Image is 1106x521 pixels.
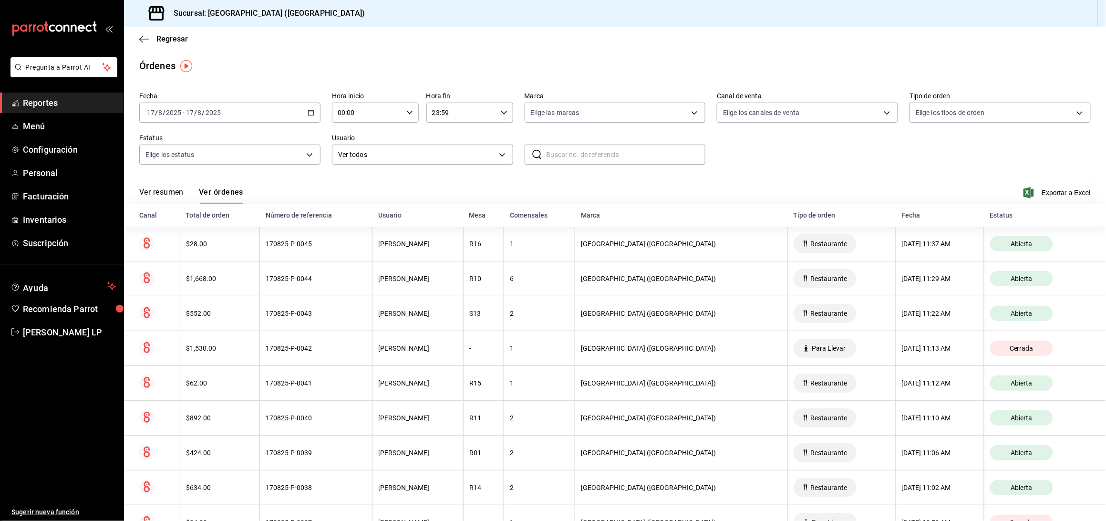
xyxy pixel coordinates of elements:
span: [PERSON_NAME] LP [23,326,116,339]
div: [GEOGRAPHIC_DATA] ([GEOGRAPHIC_DATA]) [581,344,782,352]
div: [PERSON_NAME] [378,414,457,422]
span: / [202,109,205,116]
div: [GEOGRAPHIC_DATA] ([GEOGRAPHIC_DATA]) [581,275,782,282]
div: R15 [469,379,498,387]
span: Personal [23,167,116,179]
span: Reportes [23,96,116,109]
div: 2 [510,449,569,457]
div: [PERSON_NAME] [378,240,457,248]
label: Estatus [139,135,320,142]
div: [DATE] 11:12 AM [902,379,978,387]
div: 170825-P-0038 [266,484,366,491]
div: 170825-P-0040 [266,414,366,422]
div: 1 [510,379,569,387]
div: [DATE] 11:29 AM [902,275,978,282]
span: Abierta [1007,449,1036,457]
div: [DATE] 11:22 AM [902,310,978,317]
span: Abierta [1007,240,1036,248]
input: -- [146,109,155,116]
span: Ayuda [23,281,103,292]
div: R10 [469,275,498,282]
span: / [155,109,158,116]
div: [GEOGRAPHIC_DATA] ([GEOGRAPHIC_DATA]) [581,449,782,457]
span: Elige las marcas [531,108,579,117]
button: Exportar a Excel [1025,187,1091,198]
span: Regresar [156,34,188,43]
div: [DATE] 11:06 AM [902,449,978,457]
span: Menú [23,120,116,133]
span: / [194,109,197,116]
div: 2 [510,414,569,422]
div: $1,668.00 [186,275,254,282]
div: S13 [469,310,498,317]
label: Fecha [139,93,320,100]
span: Cerrada [1006,344,1037,352]
div: 170825-P-0039 [266,449,366,457]
span: Abierta [1007,310,1036,317]
div: 170825-P-0042 [266,344,366,352]
div: $1,530.00 [186,344,254,352]
span: Restaurante [806,484,851,491]
div: Fecha [902,211,979,219]
span: Restaurante [806,414,851,422]
div: Total de orden [186,211,254,219]
div: R16 [469,240,498,248]
div: $62.00 [186,379,254,387]
div: R11 [469,414,498,422]
span: - [183,109,185,116]
span: Suscripción [23,237,116,250]
div: 1 [510,240,569,248]
div: [DATE] 11:02 AM [902,484,978,491]
span: Ver todos [338,150,496,160]
span: Abierta [1007,275,1036,282]
span: Facturación [23,190,116,203]
input: ---- [165,109,182,116]
span: Abierta [1007,379,1036,387]
div: $634.00 [186,484,254,491]
div: Mesa [469,211,498,219]
div: Comensales [510,211,569,219]
div: Estatus [990,211,1091,219]
div: 6 [510,275,569,282]
div: navigation tabs [139,188,243,204]
span: Elige los canales de venta [723,108,799,117]
div: $28.00 [186,240,254,248]
label: Hora inicio [332,93,419,100]
div: [DATE] 11:10 AM [902,414,978,422]
span: Restaurante [806,379,851,387]
div: R01 [469,449,498,457]
button: open_drawer_menu [105,25,113,32]
div: [PERSON_NAME] [378,449,457,457]
button: Pregunta a Parrot AI [10,57,117,77]
div: [GEOGRAPHIC_DATA] ([GEOGRAPHIC_DATA]) [581,484,782,491]
div: $892.00 [186,414,254,422]
div: 170825-P-0041 [266,379,366,387]
button: Ver resumen [139,188,184,204]
label: Usuario [332,135,513,142]
span: Configuración [23,143,116,156]
div: 2 [510,310,569,317]
img: Tooltip marker [180,60,192,72]
label: Canal de venta [717,93,898,100]
div: [DATE] 11:37 AM [902,240,978,248]
div: [PERSON_NAME] [378,484,457,491]
div: $424.00 [186,449,254,457]
button: Regresar [139,34,188,43]
input: -- [158,109,163,116]
button: Ver órdenes [199,188,243,204]
span: Sugerir nueva función [11,507,116,517]
div: Marca [581,211,782,219]
div: Número de referencia [266,211,367,219]
span: Elige los estatus [145,150,194,159]
span: Inventarios [23,213,116,226]
div: [PERSON_NAME] [378,275,457,282]
span: Recomienda Parrot [23,302,116,315]
span: Restaurante [806,310,851,317]
div: 170825-P-0043 [266,310,366,317]
div: 2 [510,484,569,491]
div: [PERSON_NAME] [378,344,457,352]
div: [DATE] 11:13 AM [902,344,978,352]
span: Restaurante [806,449,851,457]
